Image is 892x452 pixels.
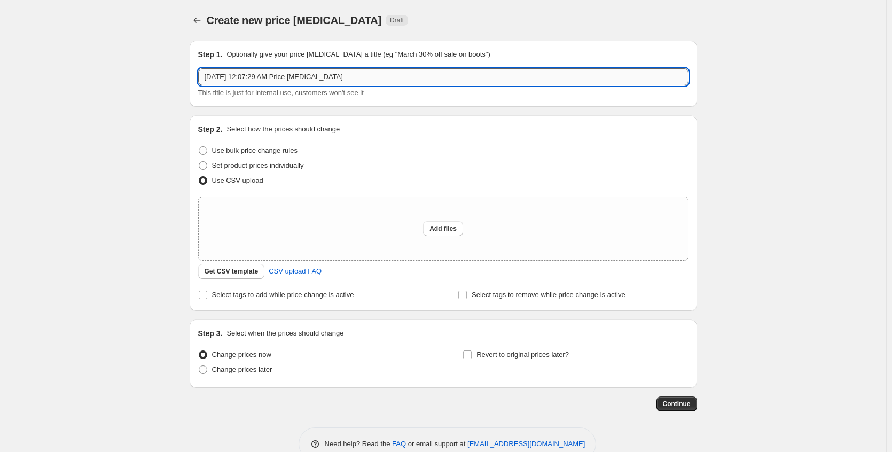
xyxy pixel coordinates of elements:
[212,365,272,373] span: Change prices later
[406,440,467,448] span: or email support at
[198,264,265,279] button: Get CSV template
[663,400,691,408] span: Continue
[207,14,382,26] span: Create new price [MEDICAL_DATA]
[226,49,490,60] p: Optionally give your price [MEDICAL_DATA] a title (eg "March 30% off sale on boots")
[212,176,263,184] span: Use CSV upload
[198,124,223,135] h2: Step 2.
[429,224,457,233] span: Add files
[269,266,322,277] span: CSV upload FAQ
[198,89,364,97] span: This title is just for internal use, customers won't see it
[212,291,354,299] span: Select tags to add while price change is active
[390,16,404,25] span: Draft
[212,146,298,154] span: Use bulk price change rules
[262,263,328,280] a: CSV upload FAQ
[198,68,688,85] input: 30% off holiday sale
[212,350,271,359] span: Change prices now
[205,267,259,276] span: Get CSV template
[198,49,223,60] h2: Step 1.
[472,291,625,299] span: Select tags to remove while price change is active
[476,350,569,359] span: Revert to original prices later?
[325,440,393,448] span: Need help? Read the
[656,396,697,411] button: Continue
[467,440,585,448] a: [EMAIL_ADDRESS][DOMAIN_NAME]
[226,124,340,135] p: Select how the prices should change
[190,13,205,28] button: Price change jobs
[198,328,223,339] h2: Step 3.
[226,328,343,339] p: Select when the prices should change
[392,440,406,448] a: FAQ
[212,161,304,169] span: Set product prices individually
[423,221,463,236] button: Add files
